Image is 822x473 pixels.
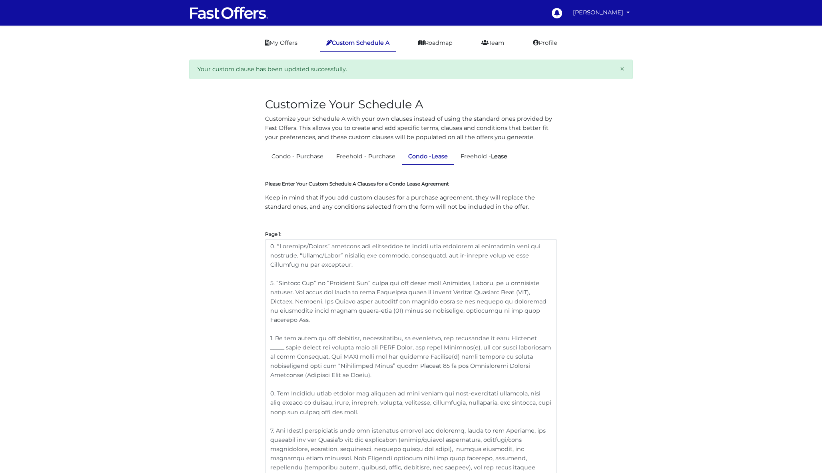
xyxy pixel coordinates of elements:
a: Freehold - Purchase [330,149,402,164]
a: My Offers [259,35,304,51]
button: Close [612,60,632,78]
label: Please Enter Your Custom Schedule A Clauses for a Condo Lease Agreement [265,181,449,187]
strong: Lease [491,153,507,160]
strong: Lease [431,153,448,160]
a: Custom Schedule A [320,35,396,52]
p: Keep in mind that if you add custom clauses for a purchase agreement, they will replace the stand... [265,193,557,212]
h2: Customize Your Schedule A [265,98,557,112]
span: × [620,64,624,74]
a: Team [475,35,511,51]
label: Page 1: [265,233,281,235]
a: Condo - Purchase [265,149,330,164]
a: [PERSON_NAME] [570,5,633,20]
a: Freehold -Lease [454,149,514,164]
a: Roadmap [412,35,459,51]
a: Profile [527,35,564,51]
p: Customize your Schedule A with your own clauses instead of using the standard ones provided by Fa... [265,114,557,142]
div: Your custom clause has been updated successfully. [189,60,633,79]
a: Condo -Lease [402,149,454,165]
